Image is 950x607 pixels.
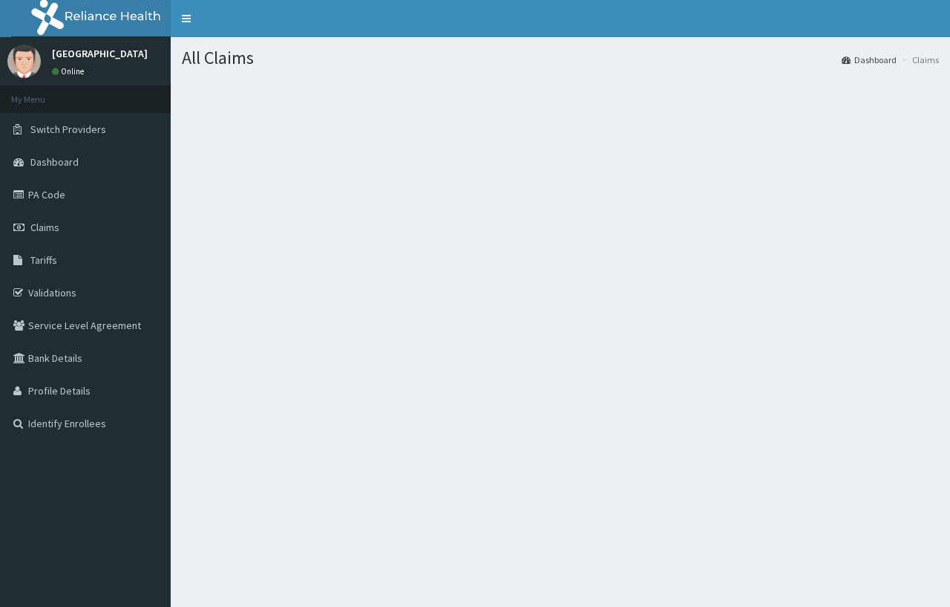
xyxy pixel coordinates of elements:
span: Dashboard [30,155,79,169]
li: Claims [898,53,939,66]
h1: All Claims [182,48,939,68]
a: Dashboard [842,53,897,66]
span: Switch Providers [30,123,106,136]
span: Tariffs [30,253,57,267]
p: [GEOGRAPHIC_DATA] [52,48,148,59]
a: Online [52,66,88,77]
img: User Image [7,45,41,78]
span: Claims [30,221,59,234]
